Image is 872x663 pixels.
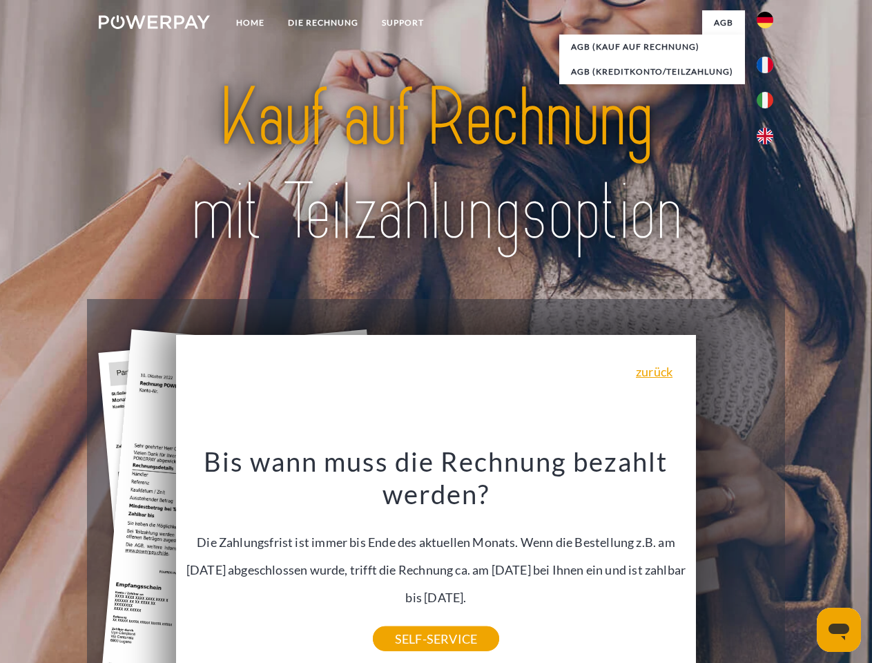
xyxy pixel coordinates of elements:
[276,10,370,35] a: DIE RECHNUNG
[373,626,499,651] a: SELF-SERVICE
[559,35,745,59] a: AGB (Kauf auf Rechnung)
[702,10,745,35] a: agb
[224,10,276,35] a: Home
[184,445,688,511] h3: Bis wann muss die Rechnung bezahlt werden?
[757,57,773,73] img: fr
[817,608,861,652] iframe: Schaltfläche zum Öffnen des Messaging-Fensters
[370,10,436,35] a: SUPPORT
[636,365,672,378] a: zurück
[99,15,210,29] img: logo-powerpay-white.svg
[184,445,688,639] div: Die Zahlungsfrist ist immer bis Ende des aktuellen Monats. Wenn die Bestellung z.B. am [DATE] abg...
[757,12,773,28] img: de
[757,128,773,144] img: en
[132,66,740,265] img: title-powerpay_de.svg
[757,92,773,108] img: it
[559,59,745,84] a: AGB (Kreditkonto/Teilzahlung)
